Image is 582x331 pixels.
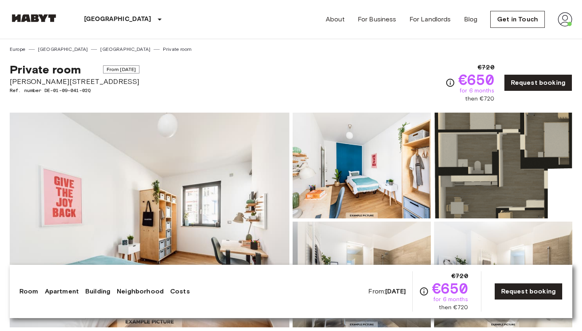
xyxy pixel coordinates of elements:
[10,87,139,94] span: Ref. number DE-01-09-041-02Q
[464,15,478,24] a: Blog
[293,113,431,218] img: Picture of unit DE-01-09-041-02Q
[19,287,38,296] a: Room
[460,87,494,95] span: for 6 months
[494,283,563,300] a: Request booking
[10,14,58,22] img: Habyt
[170,287,190,296] a: Costs
[409,15,451,24] a: For Landlords
[10,76,139,87] span: [PERSON_NAME][STREET_ADDRESS]
[103,65,140,73] span: From [DATE]
[358,15,396,24] a: For Business
[163,46,192,53] a: Private room
[458,72,494,87] span: €650
[558,12,572,27] img: avatar
[445,78,455,88] svg: Check cost overview for full price breakdown. Please note that discounts apply to new joiners onl...
[293,222,431,327] img: Picture of unit DE-01-09-041-02Q
[100,46,150,53] a: [GEOGRAPHIC_DATA]
[84,15,152,24] p: [GEOGRAPHIC_DATA]
[385,287,406,295] b: [DATE]
[433,295,468,304] span: for 6 months
[117,287,164,296] a: Neighborhood
[434,113,572,218] img: Picture of unit DE-01-09-041-02Q
[45,287,79,296] a: Apartment
[38,46,88,53] a: [GEOGRAPHIC_DATA]
[434,222,572,327] img: Picture of unit DE-01-09-041-02Q
[490,11,545,28] a: Get in Touch
[432,281,468,295] span: €650
[10,113,289,327] img: Marketing picture of unit DE-01-09-041-02Q
[326,15,345,24] a: About
[10,46,25,53] a: Europe
[439,304,468,312] span: then €720
[478,63,494,72] span: €720
[504,74,572,91] a: Request booking
[85,287,110,296] a: Building
[419,287,429,296] svg: Check cost overview for full price breakdown. Please note that discounts apply to new joiners onl...
[465,95,494,103] span: then €720
[10,63,81,76] span: Private room
[368,287,406,296] span: From:
[451,271,468,281] span: €720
